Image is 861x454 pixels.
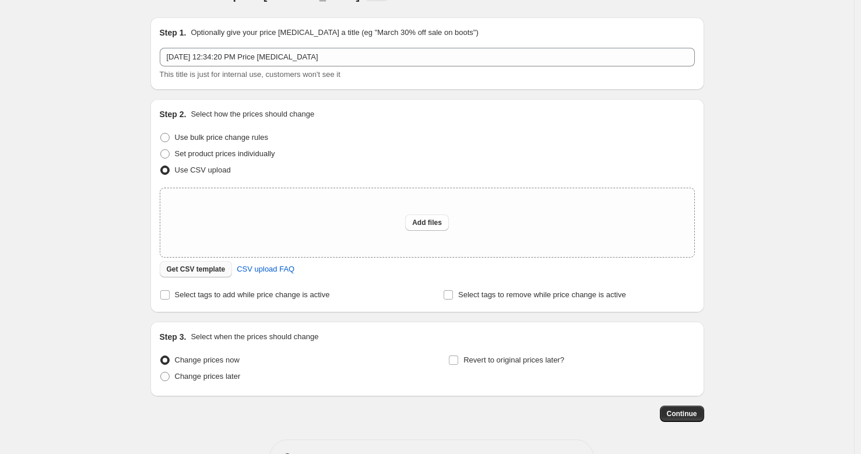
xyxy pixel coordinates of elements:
p: Select when the prices should change [191,331,318,343]
span: Use CSV upload [175,166,231,174]
span: Get CSV template [167,265,226,274]
h2: Step 2. [160,108,187,120]
span: Change prices later [175,372,241,381]
input: 30% off holiday sale [160,48,695,66]
button: Continue [660,406,704,422]
span: Continue [667,409,697,418]
p: Optionally give your price [MEDICAL_DATA] a title (eg "March 30% off sale on boots") [191,27,478,38]
span: Change prices now [175,356,240,364]
span: Add files [412,218,442,227]
span: Set product prices individually [175,149,275,158]
h2: Step 1. [160,27,187,38]
span: CSV upload FAQ [237,263,294,275]
p: Select how the prices should change [191,108,314,120]
span: Select tags to add while price change is active [175,290,330,299]
span: This title is just for internal use, customers won't see it [160,70,340,79]
h2: Step 3. [160,331,187,343]
a: CSV upload FAQ [230,260,301,279]
span: Select tags to remove while price change is active [458,290,626,299]
button: Get CSV template [160,261,233,277]
button: Add files [405,214,449,231]
span: Revert to original prices later? [463,356,564,364]
span: Use bulk price change rules [175,133,268,142]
